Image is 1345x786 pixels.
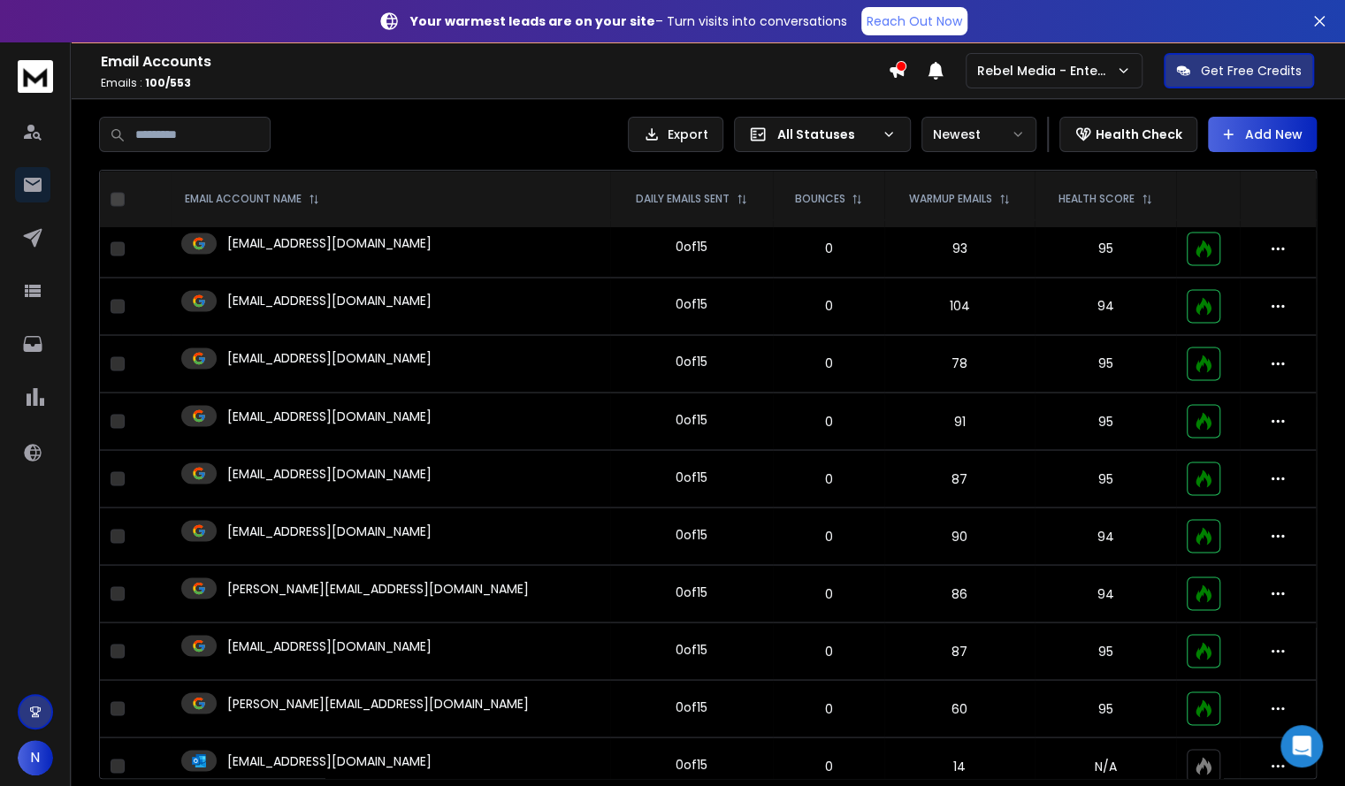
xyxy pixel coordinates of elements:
[18,60,53,93] img: logo
[1035,680,1176,737] td: 95
[227,292,432,309] p: [EMAIL_ADDRESS][DOMAIN_NAME]
[676,238,707,256] div: 0 of 15
[867,12,962,30] p: Reach Out Now
[884,220,1035,278] td: 93
[410,12,847,30] p: – Turn visits into conversations
[1096,126,1182,143] p: Health Check
[783,412,875,430] p: 0
[676,525,707,543] div: 0 of 15
[18,740,53,775] button: N
[145,75,191,90] span: 100 / 553
[783,757,875,775] p: 0
[227,522,432,539] p: [EMAIL_ADDRESS][DOMAIN_NAME]
[227,637,432,654] p: [EMAIL_ADDRESS][DOMAIN_NAME]
[1035,278,1176,335] td: 94
[227,694,529,712] p: [PERSON_NAME][EMAIL_ADDRESS][DOMAIN_NAME]
[676,353,707,370] div: 0 of 15
[783,642,875,660] p: 0
[1035,220,1176,278] td: 95
[185,192,319,206] div: EMAIL ACCOUNT NAME
[1035,622,1176,680] td: 95
[676,295,707,313] div: 0 of 15
[1208,117,1317,152] button: Add New
[1058,192,1135,206] p: HEALTH SCORE
[1035,507,1176,565] td: 94
[1035,335,1176,393] td: 95
[101,51,888,72] h1: Email Accounts
[884,450,1035,507] td: 87
[884,335,1035,393] td: 78
[794,192,844,206] p: BOUNCES
[977,62,1116,80] p: Rebel Media - Enterprise
[1201,62,1302,80] p: Get Free Credits
[884,680,1035,737] td: 60
[227,752,432,769] p: [EMAIL_ADDRESS][DOMAIN_NAME]
[227,234,432,252] p: [EMAIL_ADDRESS][DOMAIN_NAME]
[628,117,723,152] button: Export
[783,355,875,372] p: 0
[783,584,875,602] p: 0
[884,507,1035,565] td: 90
[676,468,707,485] div: 0 of 15
[884,278,1035,335] td: 104
[676,640,707,658] div: 0 of 15
[884,565,1035,622] td: 86
[1059,117,1197,152] button: Health Check
[1035,450,1176,507] td: 95
[783,240,875,257] p: 0
[783,469,875,487] p: 0
[921,117,1036,152] button: Newest
[227,349,432,367] p: [EMAIL_ADDRESS][DOMAIN_NAME]
[410,12,655,30] strong: Your warmest leads are on your site
[636,192,730,206] p: DAILY EMAILS SENT
[101,76,888,90] p: Emails :
[783,527,875,545] p: 0
[676,755,707,773] div: 0 of 15
[227,464,432,482] p: [EMAIL_ADDRESS][DOMAIN_NAME]
[909,192,992,206] p: WARMUP EMAILS
[1035,393,1176,450] td: 95
[1164,53,1314,88] button: Get Free Credits
[783,699,875,717] p: 0
[227,407,432,424] p: [EMAIL_ADDRESS][DOMAIN_NAME]
[676,583,707,600] div: 0 of 15
[783,297,875,315] p: 0
[861,7,967,35] a: Reach Out Now
[676,698,707,715] div: 0 of 15
[227,579,529,597] p: [PERSON_NAME][EMAIL_ADDRESS][DOMAIN_NAME]
[777,126,875,143] p: All Statuses
[884,393,1035,450] td: 91
[1280,725,1323,767] div: Open Intercom Messenger
[884,622,1035,680] td: 87
[1035,565,1176,622] td: 94
[1045,757,1165,775] p: N/A
[676,410,707,428] div: 0 of 15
